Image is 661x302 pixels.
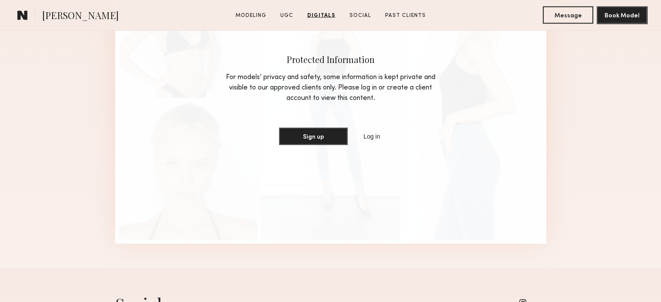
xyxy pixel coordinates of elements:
a: Digitals [304,12,339,20]
a: Past Clients [382,12,429,20]
span: [PERSON_NAME] [42,9,119,24]
a: Log in [362,131,382,142]
a: UGC [277,12,297,20]
button: Sign up [279,128,348,145]
a: Modeling [232,12,270,20]
button: Book Model [597,7,647,24]
button: Message [543,7,593,24]
div: For models’ privacy and safety, some information is kept private and visible to our approved clie... [220,72,442,103]
a: Social [346,12,375,20]
div: Protected Information [220,53,442,65]
a: Book Model [597,11,647,19]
